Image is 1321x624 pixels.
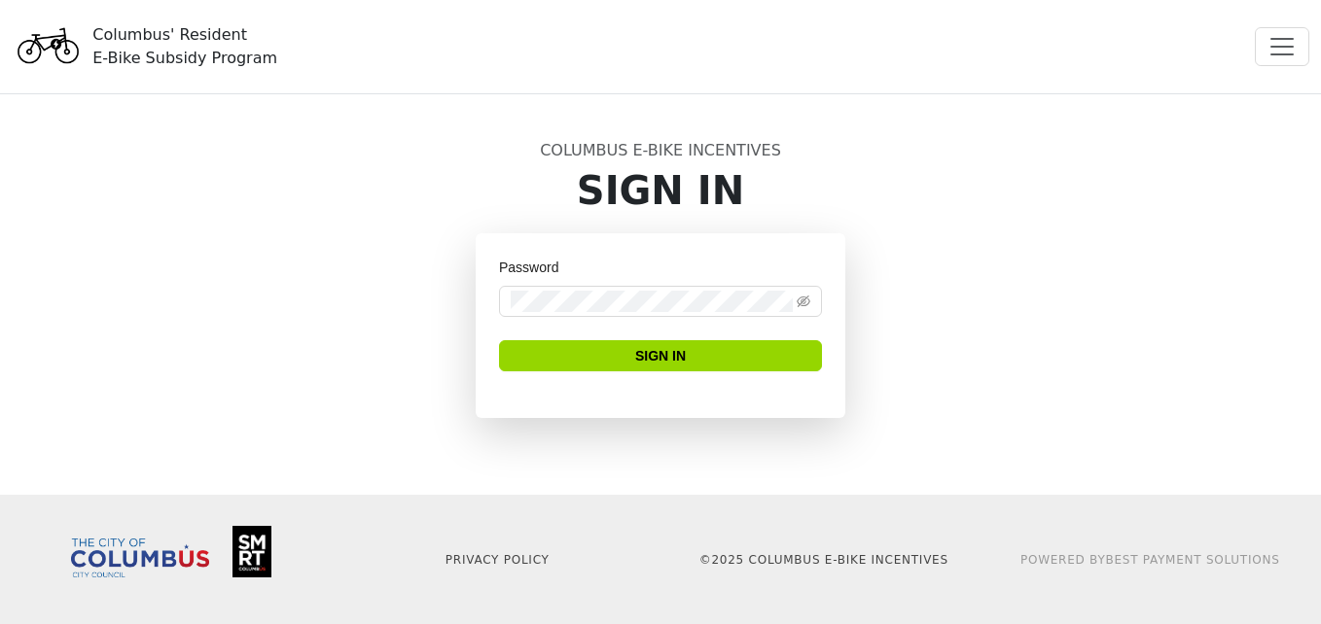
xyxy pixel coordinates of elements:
p: © 2025 Columbus E-Bike Incentives [672,551,976,569]
a: Privacy Policy [446,553,550,567]
a: Columbus' ResidentE-Bike Subsidy Program [12,34,277,57]
label: Password [499,257,572,278]
h1: Sign In [118,167,1203,214]
button: Toggle navigation [1255,27,1309,66]
img: Program logo [12,13,85,81]
span: Sign In [635,345,686,366]
h6: Columbus E-Bike Incentives [118,141,1203,159]
img: Smart Columbus [232,526,271,577]
input: Password [511,291,793,312]
img: Columbus City Council [71,538,209,577]
a: Powered ByBest Payment Solutions [1020,553,1280,567]
button: Sign In [499,340,822,371]
div: Columbus' Resident E-Bike Subsidy Program [92,23,277,70]
span: eye-invisible [797,295,810,308]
